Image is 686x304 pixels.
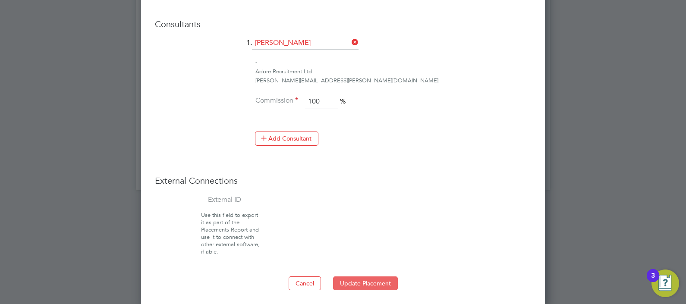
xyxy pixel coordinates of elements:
h3: Consultants [155,19,531,30]
div: Adore Recruitment Ltd [255,67,531,76]
label: External ID [155,195,241,204]
div: [PERSON_NAME][EMAIL_ADDRESS][PERSON_NAME][DOMAIN_NAME] [255,76,531,85]
div: 3 [651,276,655,287]
button: Open Resource Center, 3 new notifications [651,270,679,297]
span: Use this field to export it as part of the Placements Report and use it to connect with other ext... [201,211,260,255]
h3: External Connections [155,175,531,186]
li: 1. [155,37,531,58]
span: % [340,97,346,106]
input: Search for... [252,37,359,50]
div: - [255,58,531,67]
button: Update Placement [333,276,398,290]
label: Commission [255,96,298,105]
button: Cancel [289,276,321,290]
button: Add Consultant [255,132,318,145]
